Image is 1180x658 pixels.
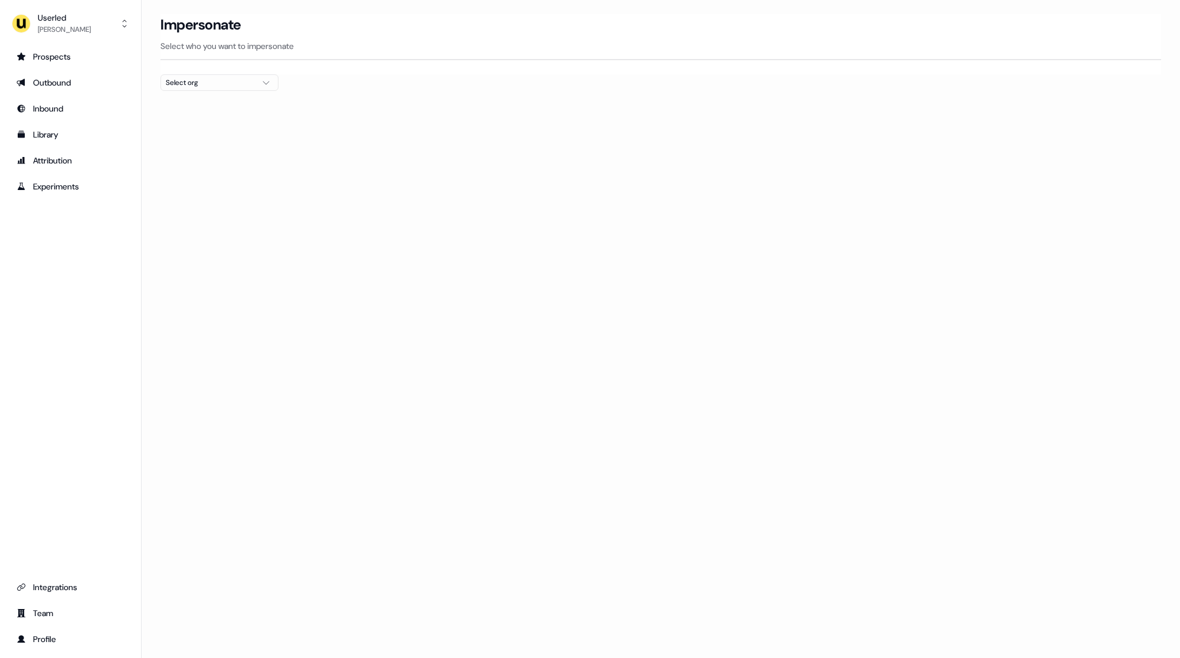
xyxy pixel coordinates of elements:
[17,129,124,140] div: Library
[9,177,132,196] a: Go to experiments
[9,99,132,118] a: Go to Inbound
[17,51,124,63] div: Prospects
[9,151,132,170] a: Go to attribution
[160,16,241,34] h3: Impersonate
[9,578,132,597] a: Go to integrations
[9,630,132,649] a: Go to profile
[17,77,124,89] div: Outbound
[17,581,124,593] div: Integrations
[17,607,124,619] div: Team
[166,77,254,89] div: Select org
[9,9,132,38] button: Userled[PERSON_NAME]
[9,73,132,92] a: Go to outbound experience
[38,12,91,24] div: Userled
[17,155,124,166] div: Attribution
[38,24,91,35] div: [PERSON_NAME]
[160,40,1161,52] p: Select who you want to impersonate
[160,74,278,91] button: Select org
[9,604,132,623] a: Go to team
[9,125,132,144] a: Go to templates
[17,103,124,114] div: Inbound
[17,633,124,645] div: Profile
[17,181,124,192] div: Experiments
[9,47,132,66] a: Go to prospects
